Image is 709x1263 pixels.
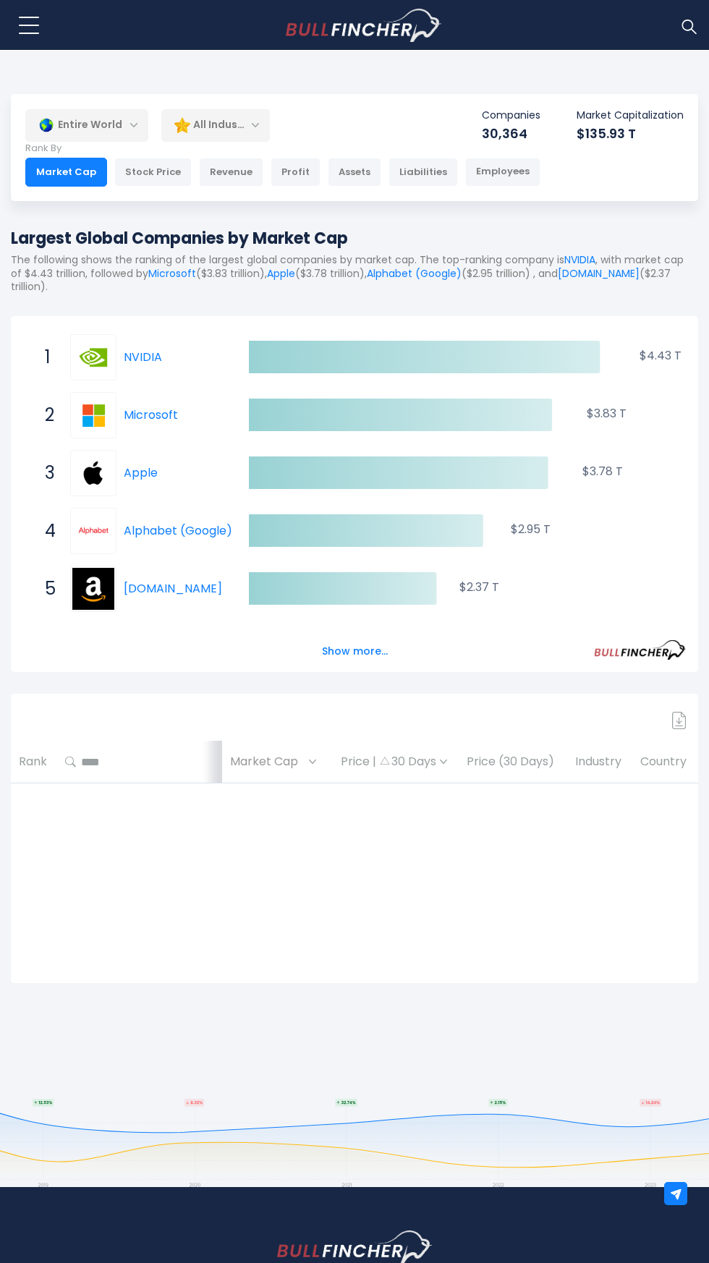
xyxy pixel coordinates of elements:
div: Stock Price [114,158,192,187]
span: 2 [38,403,52,428]
text: $2.37 T [459,579,499,595]
a: Apple [267,266,295,281]
a: Microsoft [124,407,178,423]
text: $4.43 T [640,347,682,364]
th: Country [632,741,698,783]
a: Alphabet (Google) [367,266,462,281]
span: 1 [38,345,52,370]
button: Show more... [313,639,396,663]
img: Bullfincher logo [286,9,442,42]
text: $3.83 T [587,405,627,422]
a: NVIDIA [124,349,162,365]
div: $135.93 T [577,125,684,142]
text: $2.95 T [511,521,551,537]
th: Rank [11,741,57,783]
a: [DOMAIN_NAME] [124,580,222,597]
a: Microsoft [70,392,124,438]
div: Employees [465,158,540,187]
h1: Largest Global Companies by Market Cap [11,226,698,250]
span: 4 [38,519,52,543]
th: Industry [567,741,632,783]
p: Rank By [25,143,540,155]
p: Market Capitalization [577,109,684,122]
img: Microsoft [72,394,114,436]
a: NVIDIA [70,334,124,380]
div: Price | 30 Days [338,754,451,770]
span: Market Cap [230,751,305,773]
img: Alphabet (Google) [72,510,114,552]
a: Alphabet (Google) [70,508,124,554]
a: Amazon.com [70,566,124,612]
div: Market Cap [25,158,107,187]
div: All Industries [161,109,270,142]
div: Entire World [25,109,148,142]
img: Apple [72,452,114,494]
div: Liabilities [389,158,458,187]
span: 3 [38,461,52,485]
a: Microsoft [148,266,196,281]
img: NVIDIA [72,336,114,378]
th: Price (30 Days) [459,741,567,783]
p: The following shows the ranking of the largest global companies by market cap. The top-ranking co... [11,253,698,293]
p: Companies [482,109,540,122]
a: Alphabet (Google) [124,522,232,539]
img: Amazon.com [72,568,114,610]
a: [DOMAIN_NAME] [558,266,640,281]
span: 5 [38,577,52,601]
div: Assets [328,158,381,187]
a: Apple [124,464,158,481]
div: Revenue [199,158,263,187]
a: NVIDIA [564,252,595,267]
a: Apple [70,450,124,496]
a: Go to homepage [286,9,441,42]
div: Profit [271,158,320,187]
div: 30,364 [482,125,540,142]
text: $3.78 T [582,463,623,480]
